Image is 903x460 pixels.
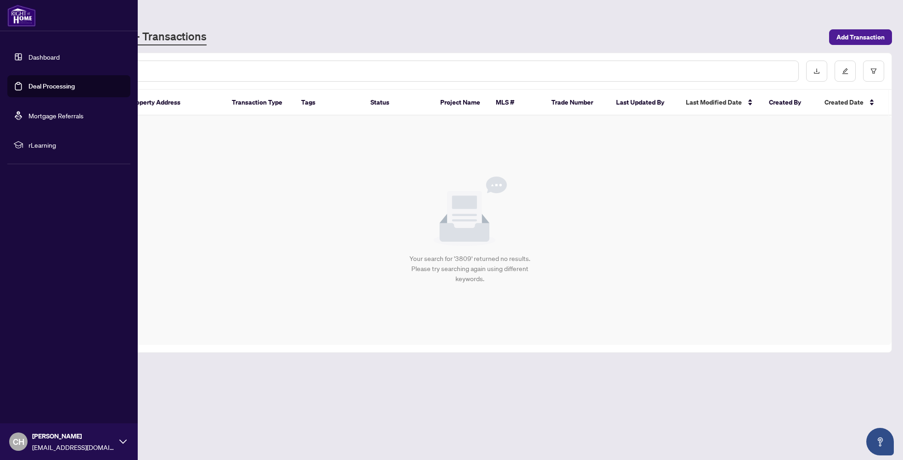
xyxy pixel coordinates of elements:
[762,90,817,116] th: Created By
[866,428,894,455] button: Open asap
[363,90,432,116] th: Status
[7,5,36,27] img: logo
[813,68,820,74] span: download
[817,90,882,116] th: Created Date
[28,53,60,61] a: Dashboard
[28,140,124,150] span: rLearning
[32,431,115,441] span: [PERSON_NAME]
[824,97,864,107] span: Created Date
[829,29,892,45] button: Add Transaction
[32,442,115,452] span: [EMAIL_ADDRESS][DOMAIN_NAME]
[870,68,877,74] span: filter
[806,61,827,82] button: download
[544,90,609,116] th: Trade Number
[433,90,488,116] th: Project Name
[609,90,678,116] th: Last Updated By
[433,177,507,246] img: Null State Icon
[835,61,856,82] button: edit
[28,82,75,90] a: Deal Processing
[488,90,544,116] th: MLS #
[863,61,884,82] button: filter
[408,254,532,284] div: Your search for '3809' returned no results. Please try searching again using different keywords.
[28,111,84,120] a: Mortgage Referrals
[836,30,885,44] span: Add Transaction
[13,435,24,448] span: CH
[842,68,848,74] span: edit
[294,90,363,116] th: Tags
[122,90,224,116] th: Property Address
[224,90,294,116] th: Transaction Type
[686,97,742,107] span: Last Modified Date
[679,90,762,116] th: Last Modified Date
